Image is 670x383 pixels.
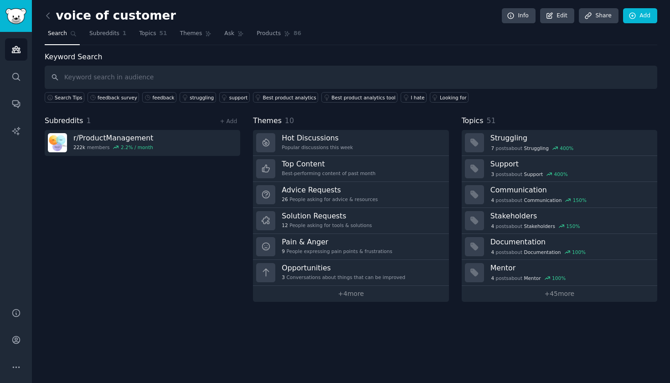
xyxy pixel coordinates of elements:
[490,133,651,143] h3: Struggling
[282,274,285,280] span: 3
[45,66,657,89] input: Keyword search in audience
[491,249,494,255] span: 4
[263,94,316,101] div: Best product analytics
[490,144,574,152] div: post s about
[253,156,448,182] a: Top ContentBest-performing content of past month
[45,115,83,127] span: Subreddits
[490,248,587,256] div: post s about
[490,274,567,282] div: post s about
[253,260,448,286] a: Opportunities3Conversations about things that can be improved
[552,275,566,281] div: 100 %
[229,94,247,101] div: support
[160,30,167,38] span: 51
[282,248,285,254] span: 9
[490,170,569,178] div: post s about
[282,263,405,273] h3: Opportunities
[253,130,448,156] a: Hot DiscussionsPopular discussions this week
[89,30,119,38] span: Subreddits
[491,223,494,229] span: 4
[73,144,153,150] div: members
[73,133,153,143] h3: r/ ProductManagement
[136,26,170,45] a: Topics51
[45,130,240,156] a: r/ProductManagement222kmembers2.2% / month
[524,223,555,229] span: Stakeholders
[282,222,288,228] span: 12
[221,26,247,45] a: Ask
[253,182,448,208] a: Advice Requests26People asking for advice & resources
[98,94,137,101] div: feedback survey
[560,145,573,151] div: 400 %
[490,237,651,247] h3: Documentation
[491,145,494,151] span: 7
[282,159,376,169] h3: Top Content
[219,92,250,103] a: support
[490,263,651,273] h3: Mentor
[524,171,543,177] span: Support
[257,30,281,38] span: Products
[48,133,67,152] img: ProductManagement
[55,94,82,101] span: Search Tips
[462,130,657,156] a: Struggling7postsaboutStruggling400%
[45,92,84,103] button: Search Tips
[491,275,494,281] span: 4
[411,94,424,101] div: I hate
[462,182,657,208] a: Communication4postsaboutCommunication150%
[282,133,353,143] h3: Hot Discussions
[253,115,282,127] span: Themes
[401,92,427,103] a: I hate
[45,26,80,45] a: Search
[491,171,494,177] span: 3
[462,156,657,182] a: Support3postsaboutSupport400%
[88,92,139,103] a: feedback survey
[285,116,294,125] span: 10
[5,8,26,24] img: GummySearch logo
[491,197,494,203] span: 4
[462,260,657,286] a: Mentor4postsaboutMentor100%
[73,144,85,150] span: 222k
[524,145,549,151] span: Struggling
[540,8,574,24] a: Edit
[282,237,392,247] h3: Pain & Anger
[572,249,586,255] div: 100 %
[180,92,216,103] a: struggling
[566,223,580,229] div: 150 %
[48,30,67,38] span: Search
[121,144,153,150] div: 2.2 % / month
[490,159,651,169] h3: Support
[282,222,372,228] div: People asking for tools & solutions
[294,30,301,38] span: 86
[430,92,469,103] a: Looking for
[152,94,174,101] div: feedback
[490,222,581,230] div: post s about
[579,8,618,24] a: Share
[490,185,651,195] h3: Communication
[331,94,395,101] div: Best product analytics tool
[220,118,237,124] a: + Add
[282,144,353,150] div: Popular discussions this week
[123,30,127,38] span: 1
[282,185,378,195] h3: Advice Requests
[253,286,448,302] a: +4more
[253,92,319,103] a: Best product analytics
[462,115,484,127] span: Topics
[462,286,657,302] a: +45more
[180,30,202,38] span: Themes
[490,196,588,204] div: post s about
[524,249,561,255] span: Documentation
[282,196,378,202] div: People asking for advice & resources
[282,248,392,254] div: People expressing pain points & frustrations
[45,52,102,61] label: Keyword Search
[177,26,215,45] a: Themes
[502,8,536,24] a: Info
[282,196,288,202] span: 26
[45,9,176,23] h2: voice of customer
[86,26,129,45] a: Subreddits1
[524,275,541,281] span: Mentor
[462,208,657,234] a: Stakeholders4postsaboutStakeholders150%
[440,94,467,101] div: Looking for
[282,274,405,280] div: Conversations about things that can be improved
[87,116,91,125] span: 1
[486,116,495,125] span: 51
[554,171,568,177] div: 400 %
[282,170,376,176] div: Best-performing content of past month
